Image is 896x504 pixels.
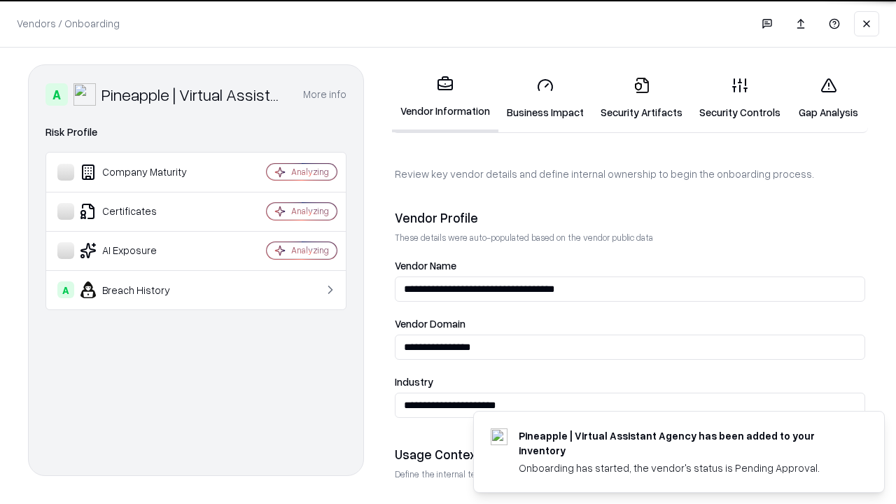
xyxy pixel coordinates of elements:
[291,205,329,217] div: Analyzing
[73,83,96,106] img: Pineapple | Virtual Assistant Agency
[392,64,498,132] a: Vendor Information
[45,83,68,106] div: A
[519,461,850,475] div: Onboarding has started, the vendor's status is Pending Approval.
[395,232,865,244] p: These details were auto-populated based on the vendor public data
[691,66,789,131] a: Security Controls
[291,166,329,178] div: Analyzing
[17,16,120,31] p: Vendors / Onboarding
[592,66,691,131] a: Security Artifacts
[395,377,865,387] label: Industry
[395,468,865,480] p: Define the internal team and reason for using this vendor. This helps assess business relevance a...
[303,82,346,107] button: More info
[395,260,865,271] label: Vendor Name
[57,281,225,298] div: Breach History
[498,66,592,131] a: Business Impact
[519,428,850,458] div: Pineapple | Virtual Assistant Agency has been added to your inventory
[491,428,507,445] img: trypineapple.com
[57,281,74,298] div: A
[101,83,286,106] div: Pineapple | Virtual Assistant Agency
[45,124,346,141] div: Risk Profile
[395,318,865,329] label: Vendor Domain
[789,66,868,131] a: Gap Analysis
[57,242,225,259] div: AI Exposure
[395,209,865,226] div: Vendor Profile
[395,446,865,463] div: Usage Context
[395,167,865,181] p: Review key vendor details and define internal ownership to begin the onboarding process.
[57,164,225,181] div: Company Maturity
[291,244,329,256] div: Analyzing
[57,203,225,220] div: Certificates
